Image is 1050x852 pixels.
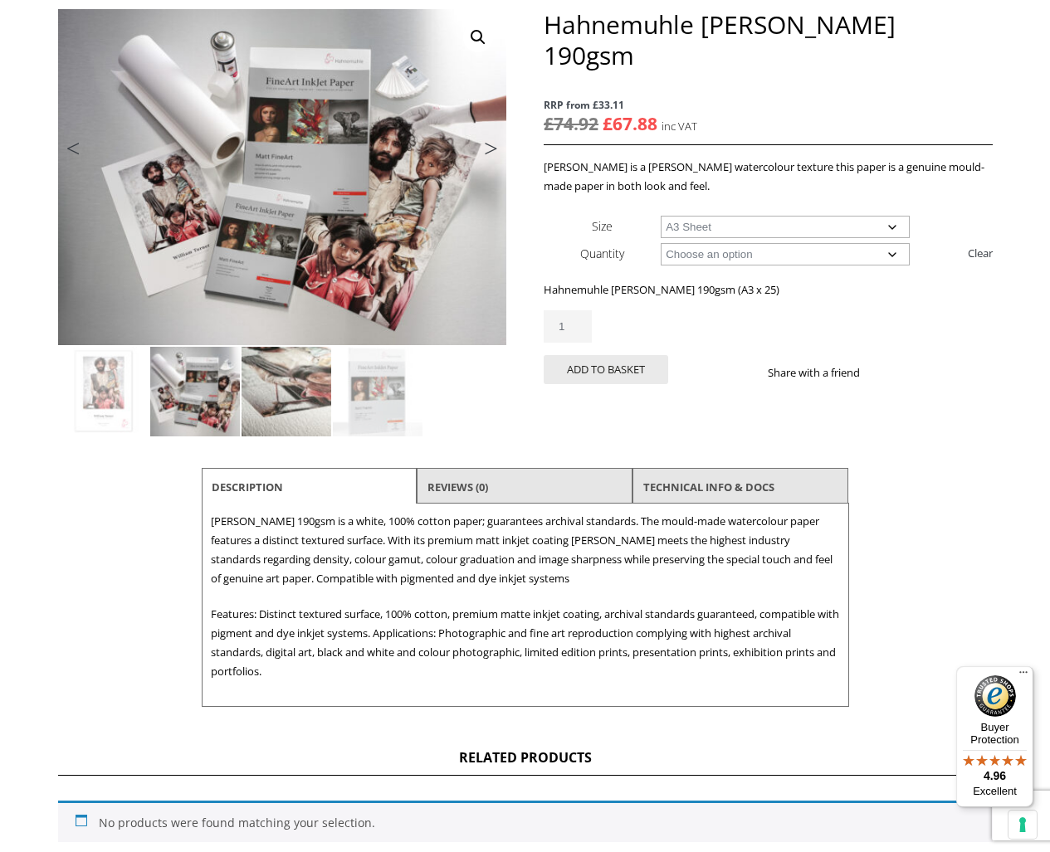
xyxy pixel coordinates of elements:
[59,347,149,436] img: Hahnemuhle William Turner 190gsm
[463,22,493,52] a: View full-screen image gallery
[333,347,422,436] img: Hahnemuhle William Turner 190gsm - Image 4
[211,512,840,588] p: [PERSON_NAME] 190gsm is a white, 100% cotton paper; guarantees archival standards. The mould-made...
[956,785,1033,798] p: Excellent
[900,366,913,379] img: twitter sharing button
[956,666,1033,807] button: Trusted Shops TrustmarkBuyer Protection4.96Excellent
[544,9,992,71] h1: Hahnemuhle [PERSON_NAME] 190gsm
[643,473,774,503] a: TECHNICAL INFO & DOCS
[544,112,598,135] bdi: 74.92
[603,112,657,135] bdi: 67.88
[580,246,624,261] label: Quantity
[212,473,283,503] a: Description
[544,280,992,299] p: Hahnemuhle [PERSON_NAME] 190gsm (A3 x 25)
[427,473,488,503] a: Reviews (0)
[58,801,993,842] div: No products were found matching your selection.
[592,218,613,234] label: Size
[242,347,331,436] img: Hahnemuhle William Turner 190gsm - Image 3
[58,748,993,776] h2: Related products
[544,355,668,384] button: Add to basket
[544,310,592,343] input: Product quantity
[880,366,893,379] img: facebook sharing button
[1013,666,1033,686] button: Menu
[956,721,1033,746] p: Buyer Protection
[768,363,880,382] p: Share with a friend
[150,347,240,436] img: Hahnemuhle William Turner 190gsm - Image 2
[544,95,992,114] span: RRP from £33.11
[1008,811,1037,839] button: Your consent preferences for tracking technologies
[974,675,1016,717] img: Trusted Shops Trustmark
[544,112,554,135] span: £
[544,158,992,196] p: [PERSON_NAME] is a [PERSON_NAME] watercolour texture this paper is a genuine mould-made paper in ...
[968,240,993,266] a: Clear options
[984,769,1006,782] span: 4.96
[211,605,840,681] p: Features: Distinct textured surface, 100% cotton, premium matte inkjet coating, archival standard...
[603,112,613,135] span: £
[920,366,933,379] img: email sharing button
